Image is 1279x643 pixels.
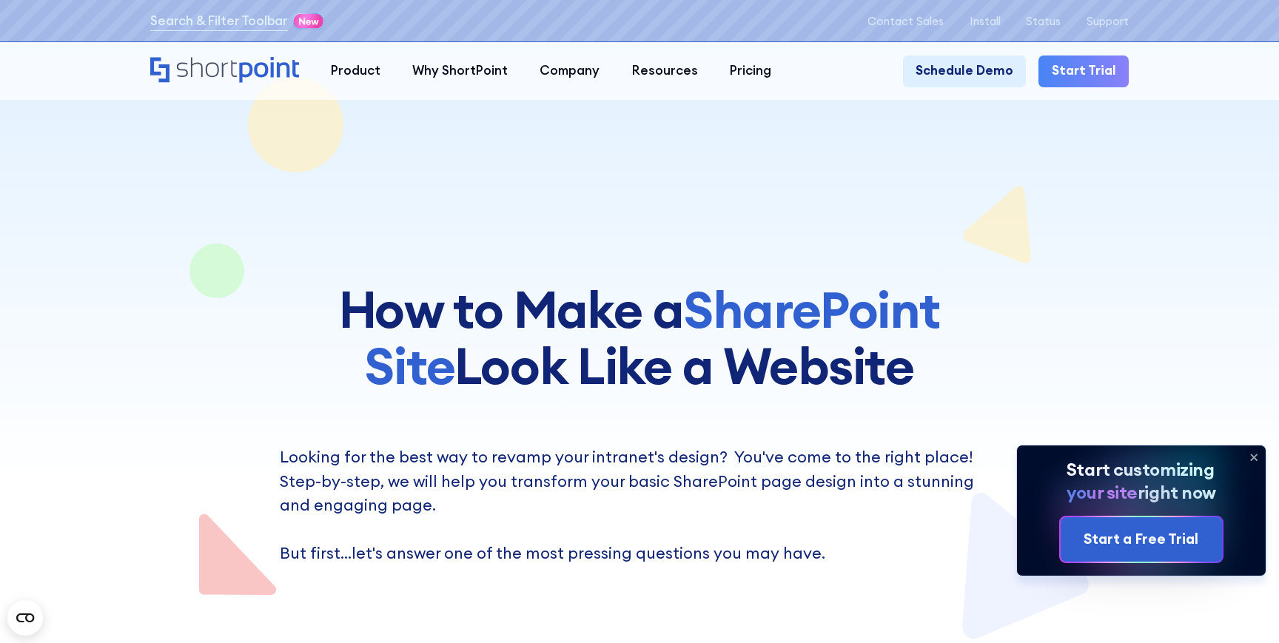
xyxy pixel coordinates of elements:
[7,600,43,636] button: Open CMP widget
[397,55,524,87] a: Why ShortPoint
[524,55,616,87] a: Company
[1087,15,1129,28] a: Support
[730,61,771,81] div: Pricing
[714,55,787,87] a: Pricing
[256,281,1024,394] h1: How to Make a Look Like a Website
[1026,15,1061,28] a: Status
[315,55,397,87] a: Product
[1084,528,1198,550] div: Start a Free Trial
[365,277,940,398] span: SharePoint Site
[632,61,698,81] div: Resources
[1061,517,1221,562] a: Start a Free Trial
[412,61,508,81] div: Why ShortPoint
[150,12,288,31] a: Search & Filter Toolbar
[150,57,299,85] a: Home
[331,61,380,81] div: Product
[280,445,999,565] p: Looking for the best way to revamp your intranet's design? You've come to the right place! Step-b...
[970,15,1001,28] a: Install
[540,61,600,81] div: Company
[616,55,714,87] a: Resources
[1205,572,1279,643] iframe: Chat Widget
[1038,55,1129,87] a: Start Trial
[867,15,944,28] a: Contact Sales
[903,55,1027,87] a: Schedule Demo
